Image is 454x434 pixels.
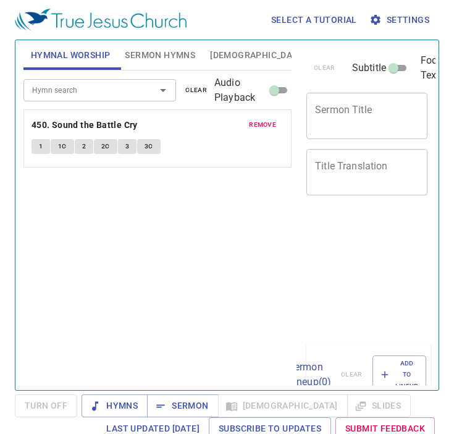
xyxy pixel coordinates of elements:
button: Select a tutorial [266,9,362,32]
span: 2C [101,141,110,152]
span: 1 [39,141,43,152]
button: 450. Sound the Battle Cry [32,117,140,133]
span: Hymnal Worship [31,48,111,63]
span: Subtitle [352,61,386,75]
div: Sermon Lineup(0)clearAdd to Lineup [306,343,431,407]
span: Select a tutorial [271,12,357,28]
button: 1 [32,139,50,154]
button: remove [242,117,284,132]
span: 3 [125,141,129,152]
button: clear [178,83,214,98]
span: 3C [145,141,153,152]
span: Sermon [157,398,208,414]
span: 2 [82,141,86,152]
span: 1C [58,141,67,152]
iframe: from-child [301,208,405,339]
span: Footer Text [421,53,449,83]
button: 2C [94,139,117,154]
span: [DEMOGRAPHIC_DATA] [210,48,305,63]
span: Audio Playback [214,75,267,105]
button: Open [154,82,172,99]
span: Hymns [91,398,138,414]
b: 450. Sound the Battle Cry [32,117,138,133]
span: Settings [372,12,429,28]
span: Sermon Hymns [125,48,195,63]
button: Settings [367,9,434,32]
span: clear [185,85,207,96]
span: Add to Lineup [380,358,419,392]
button: Hymns [82,394,148,417]
button: 1C [51,139,74,154]
button: Add to Lineup [372,355,427,394]
button: 3 [118,139,137,154]
button: Sermon [147,394,218,417]
p: Sermon Lineup ( 0 ) [288,360,331,389]
img: True Jesus Church [15,9,187,31]
button: 2 [75,139,93,154]
span: remove [249,119,276,130]
button: 3C [137,139,161,154]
